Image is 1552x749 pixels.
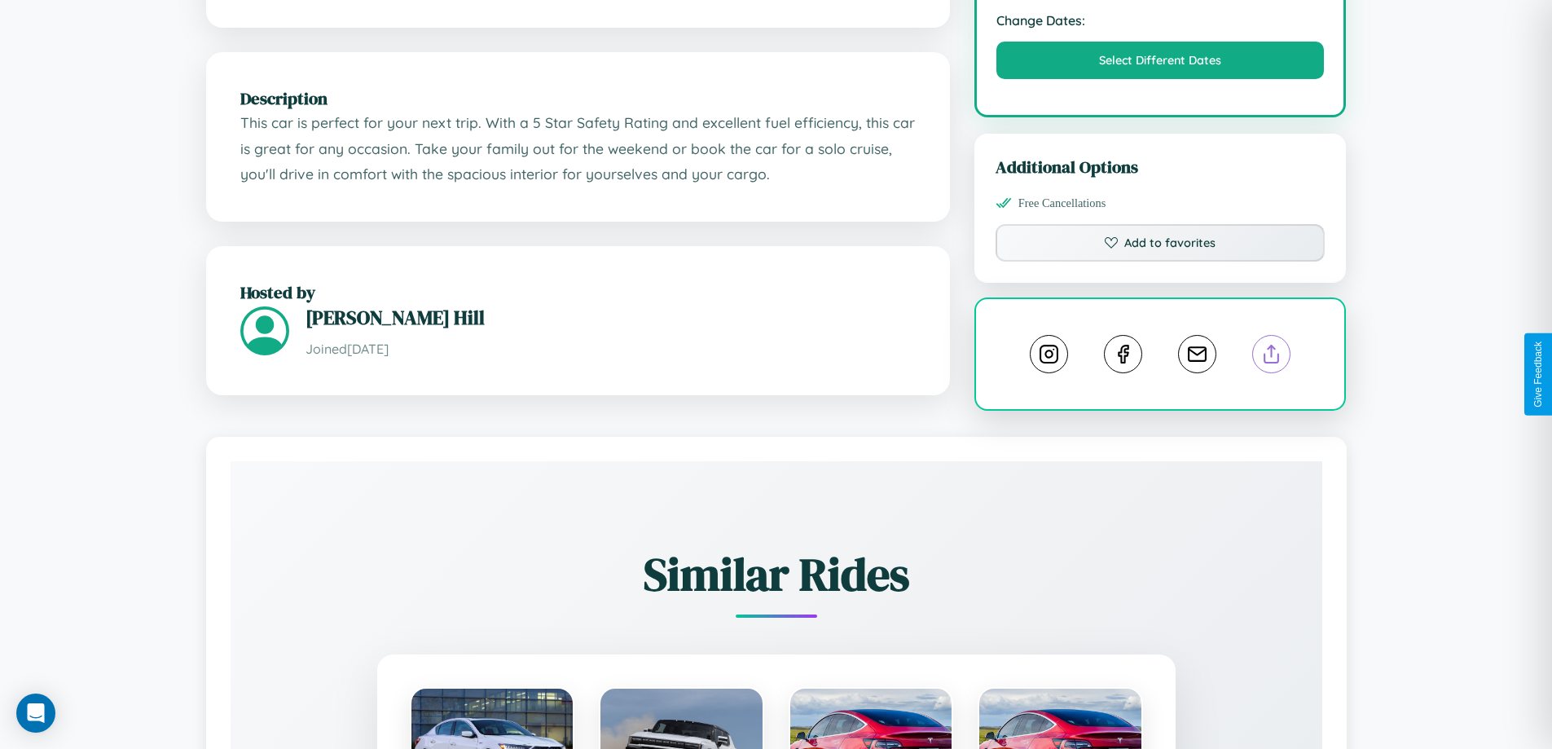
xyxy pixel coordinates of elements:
[240,110,916,187] p: This car is perfect for your next trip. With a 5 Star Safety Rating and excellent fuel efficiency...
[1018,196,1106,210] span: Free Cancellations
[306,337,916,361] p: Joined [DATE]
[996,155,1326,178] h3: Additional Options
[240,86,916,110] h2: Description
[996,224,1326,262] button: Add to favorites
[1532,341,1544,408] div: Give Feedback
[288,543,1265,606] h2: Similar Rides
[996,12,1325,29] strong: Change Dates:
[240,280,916,304] h2: Hosted by
[16,694,55,733] div: Open Intercom Messenger
[306,304,916,331] h3: [PERSON_NAME] Hill
[996,42,1325,79] button: Select Different Dates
